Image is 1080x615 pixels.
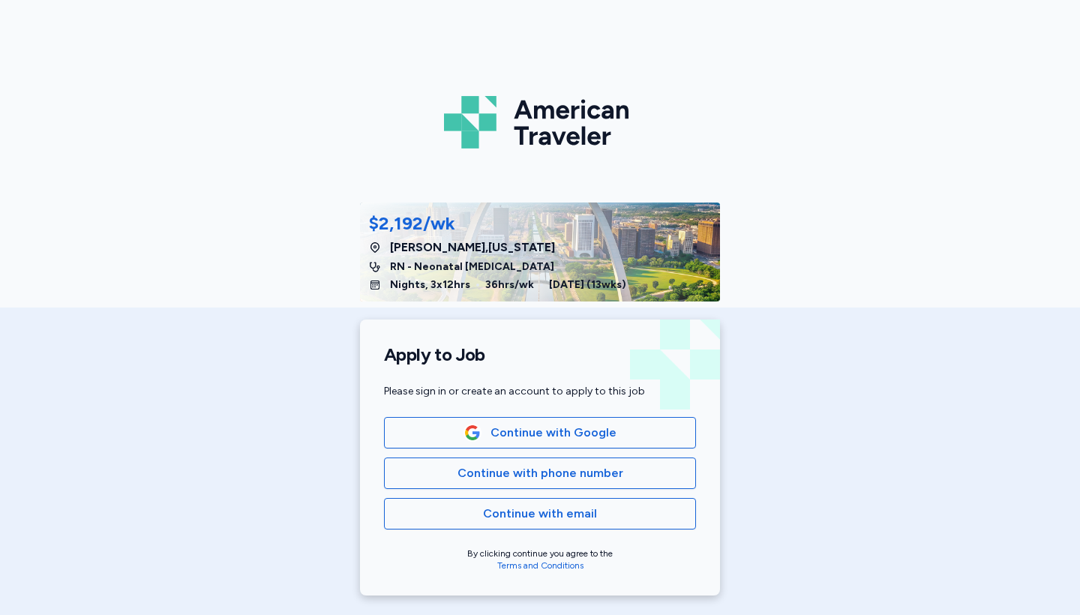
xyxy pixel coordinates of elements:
[369,211,455,235] div: $2,192/wk
[483,505,597,523] span: Continue with email
[384,384,696,399] div: Please sign in or create an account to apply to this job
[490,424,616,442] span: Continue with Google
[384,498,696,529] button: Continue with email
[485,277,534,292] span: 36 hrs/wk
[390,259,554,274] span: RN - Neonatal [MEDICAL_DATA]
[549,277,626,292] span: [DATE] ( 13 wks)
[464,424,481,441] img: Google Logo
[457,464,623,482] span: Continue with phone number
[384,417,696,448] button: Google LogoContinue with Google
[384,343,696,366] h1: Apply to Job
[444,90,636,154] img: Logo
[390,277,470,292] span: Nights, 3x12hrs
[497,560,583,571] a: Terms and Conditions
[384,457,696,489] button: Continue with phone number
[384,547,696,571] div: By clicking continue you agree to the
[390,238,555,256] span: [PERSON_NAME] , [US_STATE]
